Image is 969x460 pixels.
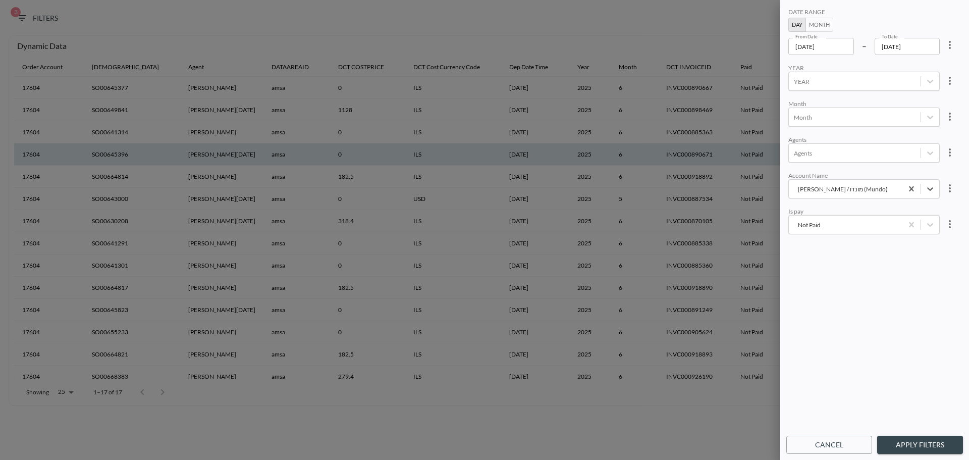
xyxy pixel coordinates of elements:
[940,142,960,163] button: more
[788,208,961,234] div: Not Paid
[805,18,833,32] button: Month
[794,183,897,195] div: [PERSON_NAME] / מונדו (Mundo)
[795,33,818,40] label: From Date
[788,18,806,32] button: Day
[788,100,940,108] div: Month
[788,8,940,18] div: DATE RANGE
[875,38,940,55] input: YYYY-MM-DD
[788,136,940,143] div: Agents
[788,64,940,72] div: YEAR
[788,8,961,55] div: 2025-01-012025-08-31
[940,107,960,127] button: more
[788,208,940,215] div: Is pay
[940,214,960,234] button: more
[882,33,898,40] label: To Date
[786,436,872,454] button: Cancel
[940,178,960,198] button: more
[940,35,960,55] button: more
[794,219,897,231] div: Not Paid
[788,172,940,179] div: Account Name
[940,71,960,91] button: more
[877,436,963,454] button: Apply Filters
[788,38,854,55] input: YYYY-MM-DD
[862,40,867,52] p: –
[788,172,961,198] div: Noa Vortman / מונדו (Mundo)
